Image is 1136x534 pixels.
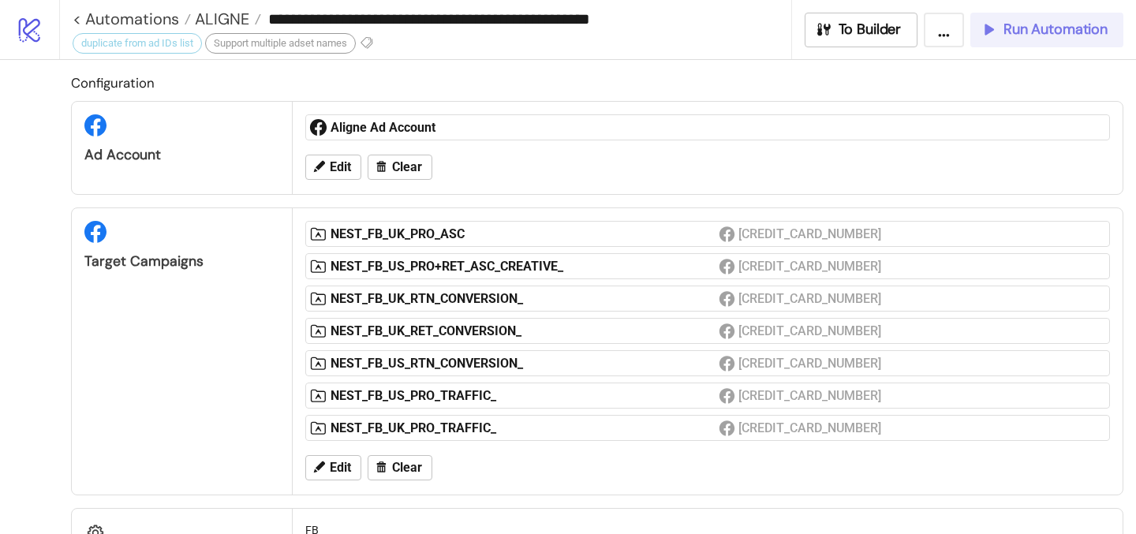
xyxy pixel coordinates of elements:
[738,386,884,405] div: [CREDIT_CARD_NUMBER]
[738,321,884,341] div: [CREDIT_CARD_NUMBER]
[71,73,1123,93] h2: Configuration
[331,119,719,136] div: Aligne Ad Account
[738,289,884,308] div: [CREDIT_CARD_NUMBER]
[738,353,884,373] div: [CREDIT_CARD_NUMBER]
[191,11,261,27] a: ALIGNE
[392,160,422,174] span: Clear
[330,160,351,174] span: Edit
[73,11,191,27] a: < Automations
[738,418,884,438] div: [CREDIT_CARD_NUMBER]
[839,21,902,39] span: To Builder
[205,33,356,54] div: Support multiple adset names
[970,13,1123,47] button: Run Automation
[738,224,884,244] div: [CREDIT_CARD_NUMBER]
[738,256,884,276] div: [CREDIT_CARD_NUMBER]
[305,155,361,180] button: Edit
[331,387,719,405] div: NEST_FB_US_PRO_TRAFFIC_
[924,13,964,47] button: ...
[368,155,432,180] button: Clear
[331,226,719,243] div: NEST_FB_UK_PRO_ASC
[331,355,719,372] div: NEST_FB_US_RTN_CONVERSION_
[191,9,249,29] span: ALIGNE
[84,146,279,164] div: Ad Account
[368,455,432,480] button: Clear
[331,420,719,437] div: NEST_FB_UK_PRO_TRAFFIC_
[305,455,361,480] button: Edit
[1003,21,1108,39] span: Run Automation
[331,258,719,275] div: NEST_FB_US_PRO+RET_ASC_CREATIVE_
[392,461,422,475] span: Clear
[330,461,351,475] span: Edit
[331,323,719,340] div: NEST_FB_UK_RET_CONVERSION_
[331,290,719,308] div: NEST_FB_UK_RTN_CONVERSION_
[73,33,202,54] div: duplicate from ad IDs list
[84,252,279,271] div: Target Campaigns
[805,13,918,47] button: To Builder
